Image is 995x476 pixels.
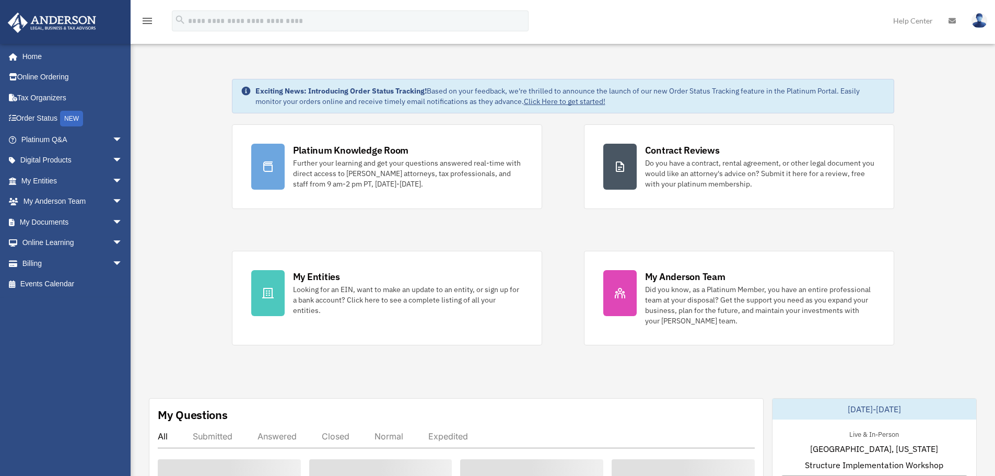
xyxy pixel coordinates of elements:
a: Contract Reviews Do you have a contract, rental agreement, or other legal document you would like... [584,124,894,209]
span: Structure Implementation Workshop [805,459,943,471]
a: Platinum Knowledge Room Further your learning and get your questions answered real-time with dire... [232,124,542,209]
span: arrow_drop_down [112,191,133,213]
span: arrow_drop_down [112,233,133,254]
div: My Questions [158,407,228,423]
div: Do you have a contract, rental agreement, or other legal document you would like an attorney's ad... [645,158,875,189]
div: My Entities [293,270,340,283]
div: [DATE]-[DATE] [772,399,976,420]
div: All [158,431,168,442]
a: My Anderson Teamarrow_drop_down [7,191,138,212]
a: My Entities Looking for an EIN, want to make an update to an entity, or sign up for a bank accoun... [232,251,542,345]
div: Expedited [428,431,468,442]
a: Home [7,46,133,67]
div: Contract Reviews [645,144,720,157]
a: Order StatusNEW [7,108,138,130]
a: My Documentsarrow_drop_down [7,212,138,233]
a: Online Learningarrow_drop_down [7,233,138,253]
strong: Exciting News: Introducing Order Status Tracking! [255,86,427,96]
img: User Pic [971,13,987,28]
a: Digital Productsarrow_drop_down [7,150,138,171]
span: arrow_drop_down [112,150,133,171]
div: Looking for an EIN, want to make an update to an entity, or sign up for a bank account? Click her... [293,284,523,316]
div: Submitted [193,431,232,442]
div: Closed [322,431,349,442]
a: My Anderson Team Did you know, as a Platinum Member, you have an entire professional team at your... [584,251,894,345]
div: Answered [257,431,297,442]
div: Further your learning and get your questions answered real-time with direct access to [PERSON_NAM... [293,158,523,189]
span: arrow_drop_down [112,253,133,274]
span: arrow_drop_down [112,170,133,192]
a: My Entitiesarrow_drop_down [7,170,138,191]
a: Platinum Q&Aarrow_drop_down [7,129,138,150]
div: Did you know, as a Platinum Member, you have an entire professional team at your disposal? Get th... [645,284,875,326]
img: Anderson Advisors Platinum Portal [5,13,99,33]
div: Based on your feedback, we're thrilled to announce the launch of our new Order Status Tracking fe... [255,86,885,107]
div: Normal [374,431,403,442]
a: Billingarrow_drop_down [7,253,138,274]
a: menu [141,18,154,27]
i: search [174,14,186,26]
div: Live & In-Person [841,428,907,439]
a: Tax Organizers [7,87,138,108]
span: [GEOGRAPHIC_DATA], [US_STATE] [810,443,938,455]
span: arrow_drop_down [112,212,133,233]
a: Online Ordering [7,67,138,88]
span: arrow_drop_down [112,129,133,150]
a: Events Calendar [7,274,138,295]
i: menu [141,15,154,27]
div: My Anderson Team [645,270,725,283]
a: Click Here to get started! [524,97,605,106]
div: Platinum Knowledge Room [293,144,409,157]
div: NEW [60,111,83,126]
